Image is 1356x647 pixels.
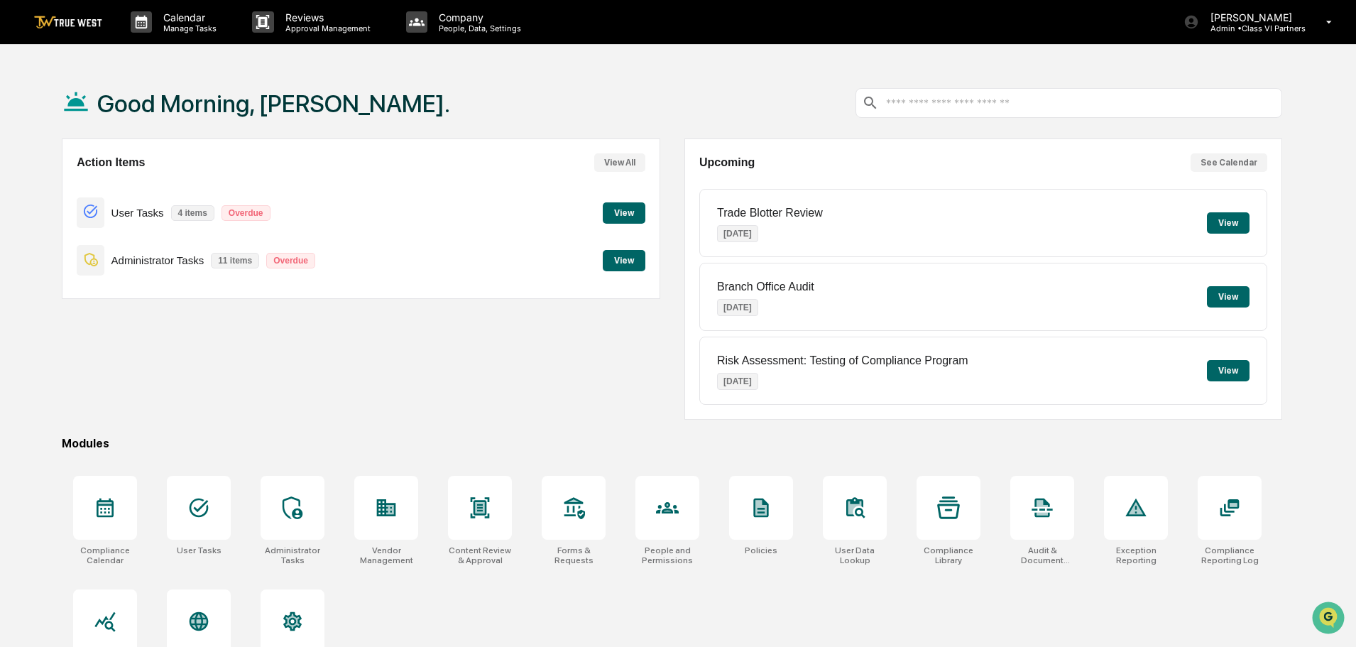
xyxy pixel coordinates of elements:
[1207,212,1250,234] button: View
[427,23,528,33] p: People, Data, Settings
[635,545,699,565] div: People and Permissions
[62,437,1282,450] div: Modules
[594,153,645,172] button: View All
[542,545,606,565] div: Forms & Requests
[274,11,378,23] p: Reviews
[211,253,259,268] p: 11 items
[448,545,512,565] div: Content Review & Approval
[111,207,164,219] p: User Tasks
[117,179,176,193] span: Attestations
[97,173,182,199] a: 🗄️Attestations
[917,545,980,565] div: Compliance Library
[14,30,258,53] p: How can we help?
[222,205,270,221] p: Overdue
[1198,545,1262,565] div: Compliance Reporting Log
[603,253,645,266] a: View
[1207,360,1250,381] button: View
[141,241,172,251] span: Pylon
[266,253,315,268] p: Overdue
[9,173,97,199] a: 🖐️Preclearance
[111,254,204,266] p: Administrator Tasks
[152,11,224,23] p: Calendar
[9,200,95,226] a: 🔎Data Lookup
[745,545,777,555] div: Policies
[14,207,26,219] div: 🔎
[717,281,814,293] p: Branch Office Audit
[823,545,887,565] div: User Data Lookup
[354,545,418,565] div: Vendor Management
[717,225,758,242] p: [DATE]
[103,180,114,192] div: 🗄️
[37,65,234,80] input: Clear
[14,180,26,192] div: 🖐️
[699,156,755,169] h2: Upcoming
[28,179,92,193] span: Preclearance
[717,207,823,219] p: Trade Blotter Review
[97,89,450,118] h1: Good Morning, [PERSON_NAME].
[100,240,172,251] a: Powered byPylon
[261,545,324,565] div: Administrator Tasks
[603,250,645,271] button: View
[274,23,378,33] p: Approval Management
[77,156,145,169] h2: Action Items
[73,545,137,565] div: Compliance Calendar
[603,202,645,224] button: View
[1104,545,1168,565] div: Exception Reporting
[603,205,645,219] a: View
[177,545,222,555] div: User Tasks
[34,16,102,29] img: logo
[171,205,214,221] p: 4 items
[14,109,40,134] img: 1746055101610-c473b297-6a78-478c-a979-82029cc54cd1
[28,206,89,220] span: Data Lookup
[1191,153,1267,172] button: See Calendar
[1199,11,1306,23] p: [PERSON_NAME]
[48,109,233,123] div: Start new chat
[717,299,758,316] p: [DATE]
[48,123,180,134] div: We're available if you need us!
[1311,600,1349,638] iframe: Open customer support
[1010,545,1074,565] div: Audit & Document Logs
[427,11,528,23] p: Company
[717,354,968,367] p: Risk Assessment: Testing of Compliance Program
[241,113,258,130] button: Start new chat
[717,373,758,390] p: [DATE]
[1199,23,1306,33] p: Admin • Class VI Partners
[152,23,224,33] p: Manage Tasks
[1207,286,1250,308] button: View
